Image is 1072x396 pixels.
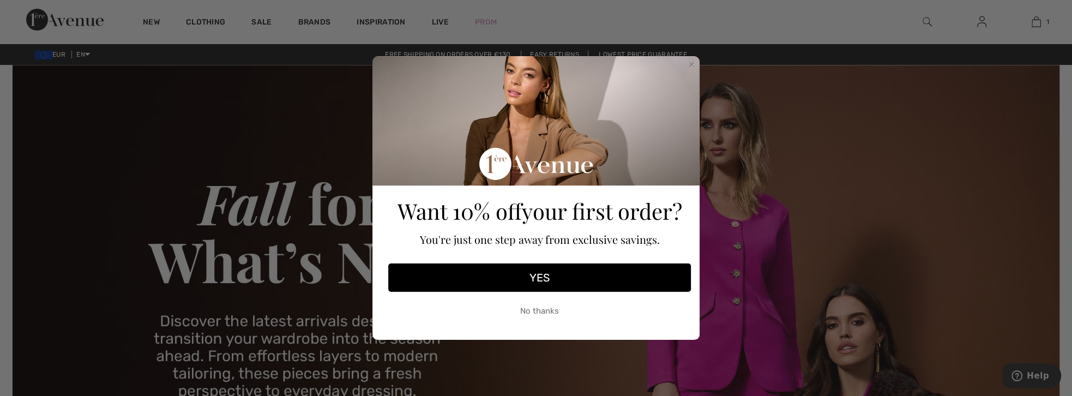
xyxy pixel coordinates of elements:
[686,59,697,70] button: Close dialog
[522,196,682,225] span: your first order?
[398,196,522,225] span: Want 10% off
[388,263,691,292] button: YES
[25,8,47,17] span: Help
[420,232,660,247] span: You're just one step away from exclusive savings.
[388,297,691,325] button: No thanks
